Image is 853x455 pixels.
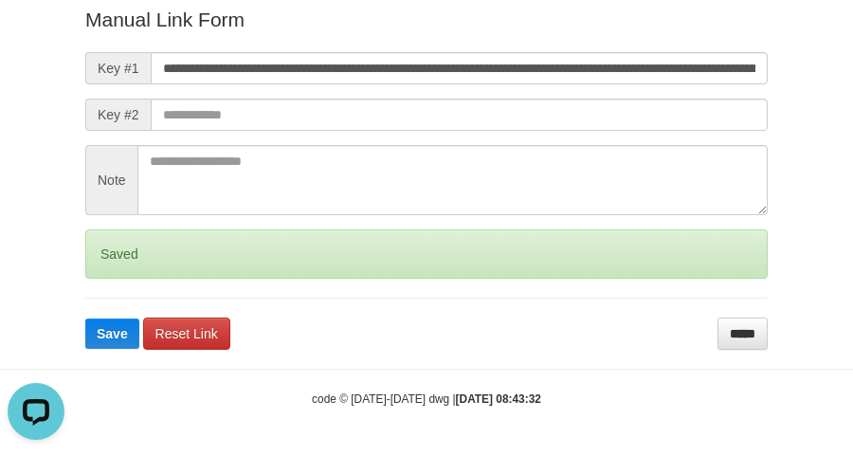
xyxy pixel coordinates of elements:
a: Reset Link [143,318,230,350]
span: Key #2 [85,99,151,131]
button: Open LiveChat chat widget [8,8,64,64]
span: Key #1 [85,52,151,84]
span: Save [97,326,128,341]
small: code © [DATE]-[DATE] dwg | [312,392,541,406]
strong: [DATE] 08:43:32 [456,392,541,406]
button: Save [85,318,139,349]
p: Manual Link Form [85,6,768,33]
span: Note [85,145,137,215]
div: Saved [85,229,768,279]
span: Reset Link [155,326,218,341]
